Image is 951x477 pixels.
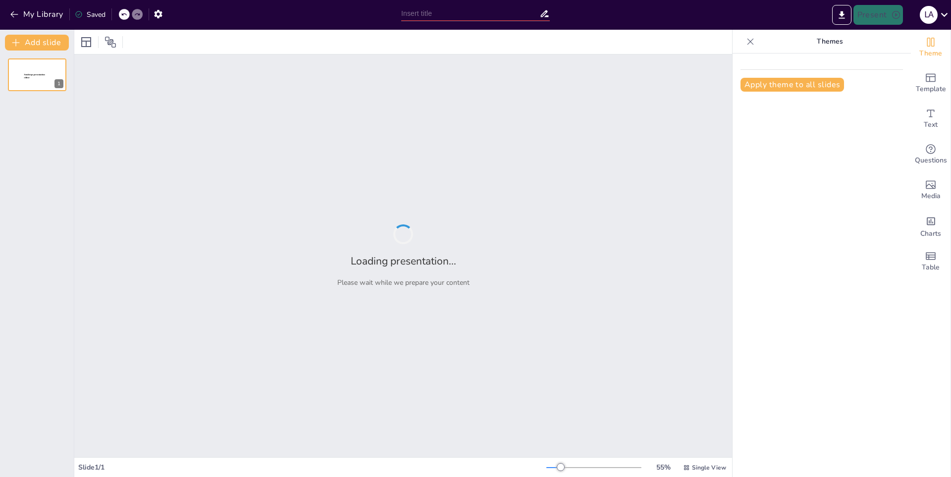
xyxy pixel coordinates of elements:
[337,278,470,287] p: Please wait while we prepare your content
[924,119,938,130] span: Text
[922,262,940,273] span: Table
[401,6,539,21] input: Insert title
[915,155,947,166] span: Questions
[920,5,938,25] button: l a
[54,79,63,88] div: 1
[911,208,951,244] div: Add charts and graphs
[916,84,946,95] span: Template
[921,191,941,202] span: Media
[920,228,941,239] span: Charts
[692,464,726,472] span: Single View
[5,35,69,51] button: Add slide
[911,137,951,172] div: Get real-time input from your audience
[78,463,546,472] div: Slide 1 / 1
[911,65,951,101] div: Add ready made slides
[911,101,951,137] div: Add text boxes
[351,254,456,268] h2: Loading presentation...
[920,6,938,24] div: l a
[7,6,67,22] button: My Library
[911,244,951,279] div: Add a table
[832,5,851,25] button: Export to PowerPoint
[919,48,942,59] span: Theme
[105,36,116,48] span: Position
[78,34,94,50] div: Layout
[75,10,106,19] div: Saved
[24,74,45,79] span: Sendsteps presentation editor
[911,172,951,208] div: Add images, graphics, shapes or video
[758,30,901,53] p: Themes
[911,30,951,65] div: Change the overall theme
[8,58,66,91] div: 1
[853,5,903,25] button: Present
[740,78,844,92] button: Apply theme to all slides
[651,463,675,472] div: 55 %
